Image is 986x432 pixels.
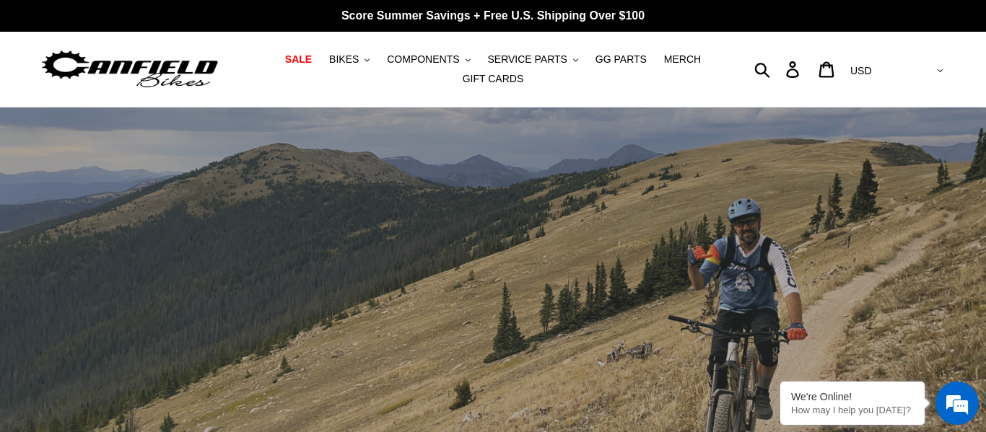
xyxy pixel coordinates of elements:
[480,50,585,69] button: SERVICE PARTS
[40,47,220,92] img: Canfield Bikes
[487,53,567,66] span: SERVICE PARTS
[791,405,914,415] p: How may I help you today?
[285,53,312,66] span: SALE
[322,50,377,69] button: BIKES
[791,391,914,402] div: We're Online!
[657,50,708,69] a: MERCH
[329,53,359,66] span: BIKES
[380,50,477,69] button: COMPONENTS
[455,69,531,89] a: GIFT CARDS
[463,73,524,85] span: GIFT CARDS
[664,53,701,66] span: MERCH
[588,50,654,69] a: GG PARTS
[278,50,319,69] a: SALE
[387,53,459,66] span: COMPONENTS
[595,53,647,66] span: GG PARTS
